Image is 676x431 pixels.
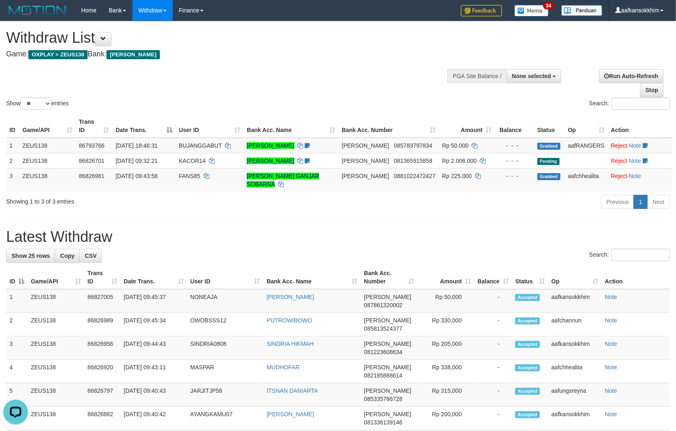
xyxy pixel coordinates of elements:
[6,249,55,263] a: Show 25 rows
[364,302,402,308] span: Copy 087861320002 to clipboard
[187,383,264,407] td: JARJITJP56
[364,317,411,324] span: [PERSON_NAME]
[537,173,560,180] span: Grabbed
[498,157,531,165] div: - - -
[19,114,76,138] th: Game/API: activate to sort column ascending
[498,172,531,180] div: - - -
[247,158,294,164] a: [PERSON_NAME]
[394,173,435,179] span: Copy 0881022472427 to clipboard
[55,249,80,263] a: Copy
[342,173,389,179] span: [PERSON_NAME]
[565,168,608,192] td: aafchhealita
[106,50,160,59] span: [PERSON_NAME]
[364,349,402,355] span: Copy 081223608634 to clipboard
[611,158,627,164] a: Reject
[19,168,76,192] td: ZEUS138
[84,407,120,430] td: 86826882
[6,97,69,110] label: Show entries
[187,360,264,383] td: MASPAR
[548,383,602,407] td: aafungsreyna
[6,50,442,58] h4: Game: Bank:
[515,317,540,324] span: Accepted
[116,173,157,179] span: [DATE] 09:43:58
[364,387,411,394] span: [PERSON_NAME]
[120,336,187,360] td: [DATE] 09:44:43
[605,294,617,300] a: Note
[6,194,275,206] div: Showing 1 to 3 of 3 entries
[608,168,673,192] td: ·
[364,294,411,300] span: [PERSON_NAME]
[28,360,84,383] td: ZEUS138
[6,153,19,168] td: 2
[179,158,206,164] span: KACOR14
[608,153,673,168] td: ·
[120,407,187,430] td: [DATE] 09:40:42
[474,313,512,336] td: -
[84,383,120,407] td: 86826797
[84,360,120,383] td: 86826920
[79,158,104,164] span: 86826701
[264,266,361,289] th: Bank Acc. Name: activate to sort column ascending
[84,313,120,336] td: 86826989
[361,266,417,289] th: Bank Acc. Number: activate to sort column ascending
[565,138,608,153] td: aafRANGERS
[439,114,495,138] th: Amount: activate to sort column ascending
[187,336,264,360] td: SINDRIA0808
[543,2,554,9] span: 34
[548,266,602,289] th: Op: activate to sort column ascending
[561,5,602,16] img: panduan.png
[19,138,76,153] td: ZEUS138
[6,4,69,16] img: MOTION_logo.png
[629,173,641,179] a: Note
[605,341,617,347] a: Note
[267,317,312,324] a: PUTROWIBOWO
[112,114,176,138] th: Date Trans.: activate to sort column descending
[267,387,318,394] a: ITSNAN DANIARTA
[548,336,602,360] td: aafkansokkhim
[589,97,670,110] label: Search:
[605,364,617,371] a: Note
[79,142,104,149] span: 86793766
[537,143,560,150] span: Grabbed
[79,173,104,179] span: 86826981
[179,142,222,149] span: BUJANGGABUT
[364,411,411,417] span: [PERSON_NAME]
[394,142,432,149] span: Copy 085783797834 to clipboard
[28,383,84,407] td: ZEUS138
[548,407,602,430] td: aafkansokkhim
[28,313,84,336] td: ZEUS138
[515,411,540,418] span: Accepted
[60,253,74,259] span: Copy
[120,360,187,383] td: [DATE] 09:43:11
[474,289,512,313] td: -
[611,142,627,149] a: Reject
[640,83,664,97] a: Stop
[599,69,664,83] a: Run Auto-Refresh
[79,249,102,263] a: CSV
[647,195,670,209] a: Next
[498,141,531,150] div: - - -
[417,336,474,360] td: Rp 205,000
[84,336,120,360] td: 86826956
[602,266,670,289] th: Action
[116,158,157,164] span: [DATE] 09:32:21
[565,114,608,138] th: Op: activate to sort column ascending
[187,266,264,289] th: User ID: activate to sort column ascending
[629,142,641,149] a: Note
[120,383,187,407] td: [DATE] 09:40:43
[6,30,442,46] h1: Withdraw List
[515,341,540,348] span: Accepted
[548,360,602,383] td: aafchhealita
[28,50,88,59] span: OXPLAY > ZEUS138
[605,317,617,324] a: Note
[417,313,474,336] td: Rp 330,000
[364,419,402,426] span: Copy 081336139146 to clipboard
[120,289,187,313] td: [DATE] 09:45:37
[417,383,474,407] td: Rp 315,000
[442,173,472,179] span: Rp 225.000
[179,173,200,179] span: FANS85
[514,5,549,16] img: Button%20Memo.svg
[474,336,512,360] td: -
[548,313,602,336] td: aafchannun
[28,407,84,430] td: ZEUS138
